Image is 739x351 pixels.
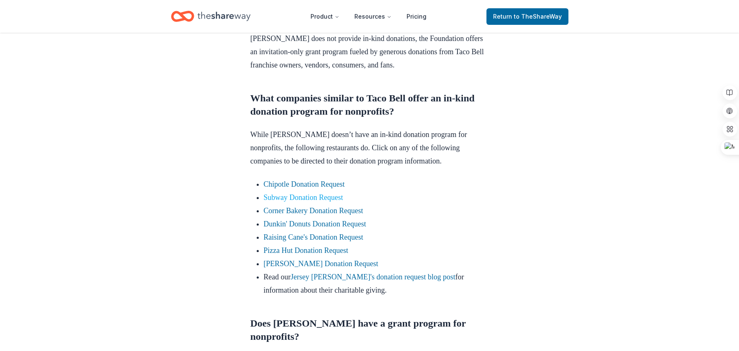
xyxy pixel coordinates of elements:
a: Returnto TheShareWay [486,8,568,25]
a: Corner Bakery Donation Request [264,207,363,215]
a: [PERSON_NAME] Donation Request [264,260,378,268]
a: Jersey [PERSON_NAME]'s donation request blog post [291,273,455,281]
li: Read our for information about their charitable giving. [264,270,489,297]
p: While [PERSON_NAME] doesn’t have an in-kind donation program for nonprofits, the following restau... [250,128,489,168]
a: Subway Donation Request [264,193,343,202]
button: Resources [348,8,398,25]
span: Return [493,12,562,22]
a: Pricing [400,8,433,25]
h2: What companies similar to Taco Bell offer an in-kind donation program for nonprofits? [250,91,489,118]
a: Home [171,7,250,26]
nav: Main [304,7,433,26]
a: Dunkin' Donuts Donation Request [264,220,366,228]
button: Product [304,8,346,25]
span: to TheShareWay [514,13,562,20]
a: Raising Cane's Donation Request [264,233,363,241]
a: Pizza Hut Donation Request [264,246,348,255]
a: Chipotle Donation Request [264,180,345,188]
h2: Does [PERSON_NAME] have a grant program for nonprofits? [250,317,489,343]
